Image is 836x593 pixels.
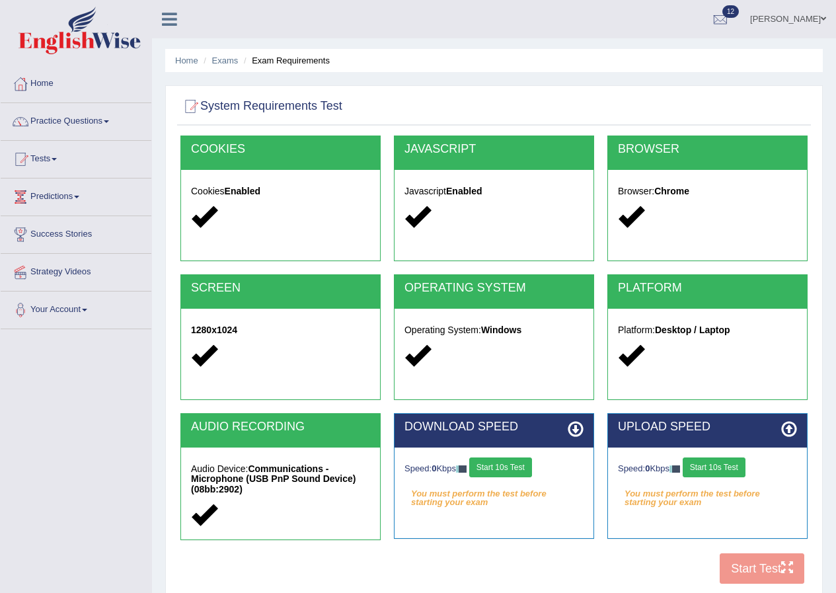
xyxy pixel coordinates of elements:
[683,457,745,477] button: Start 10s Test
[618,325,797,335] h5: Platform:
[618,186,797,196] h5: Browser:
[404,186,584,196] h5: Javascript
[191,325,237,335] strong: 1280x1024
[404,484,584,504] em: You must perform the test before starting your exam
[645,463,650,473] strong: 0
[404,143,584,156] h2: JAVASCRIPT
[655,325,730,335] strong: Desktop / Laptop
[1,103,151,136] a: Practice Questions
[191,186,370,196] h5: Cookies
[1,178,151,212] a: Predictions
[432,463,436,473] strong: 0
[469,457,532,477] button: Start 10s Test
[618,457,797,481] div: Speed: Kbps
[404,282,584,295] h2: OPERATING SYSTEM
[1,292,151,325] a: Your Account
[404,420,584,434] h2: DOWNLOAD SPEED
[404,325,584,335] h5: Operating System:
[618,282,797,295] h2: PLATFORM
[191,463,356,494] strong: Communications - Microphone (USB PnP Sound Device) (08bb:2902)
[481,325,521,335] strong: Windows
[191,420,370,434] h2: AUDIO RECORDING
[1,216,151,249] a: Success Stories
[241,54,330,67] li: Exam Requirements
[654,186,689,196] strong: Chrome
[191,282,370,295] h2: SCREEN
[225,186,260,196] strong: Enabled
[404,457,584,481] div: Speed: Kbps
[446,186,482,196] strong: Enabled
[618,484,797,504] em: You must perform the test before starting your exam
[618,143,797,156] h2: BROWSER
[456,465,467,473] img: ajax-loader-fb-connection.gif
[669,465,680,473] img: ajax-loader-fb-connection.gif
[191,464,370,494] h5: Audio Device:
[191,143,370,156] h2: COOKIES
[722,5,739,18] span: 12
[618,420,797,434] h2: UPLOAD SPEED
[180,97,342,116] h2: System Requirements Test
[212,56,239,65] a: Exams
[1,141,151,174] a: Tests
[1,254,151,287] a: Strategy Videos
[1,65,151,99] a: Home
[175,56,198,65] a: Home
